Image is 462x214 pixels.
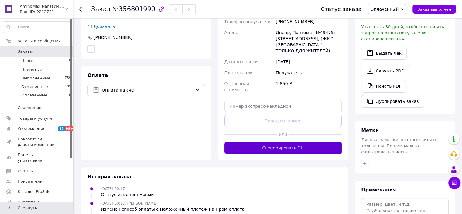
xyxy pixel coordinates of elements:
[21,84,48,89] span: Отмененные
[224,142,342,154] button: Сгенерировать ЭН
[361,128,379,133] span: Метки
[20,9,73,15] div: Ваш ID: 2212781
[18,49,33,54] span: Заказы
[91,5,110,13] span: Заказ
[94,24,115,29] span: Добавить
[361,137,437,154] span: Личные заметки, которые видите только вы. По ним можно фильтровать заказы
[101,187,125,191] span: [DATE] 00:17
[361,47,407,60] button: Выдать чек
[370,7,399,12] span: Оплаченный
[18,116,52,121] span: Товары и услуги
[93,34,133,40] div: [PHONE_NUMBER]
[102,87,193,93] span: Оплата на счет
[87,72,108,78] span: Оплата
[18,126,45,132] span: Уведомления
[277,131,289,137] span: или
[412,5,456,14] button: Заказ выполнен
[224,81,249,92] span: Оценочная стоимость
[361,80,406,93] a: Печать PDF
[224,59,258,64] span: Дата отправки
[21,67,42,72] span: Принятые
[69,58,71,64] span: 0
[224,19,272,24] span: Телефон получателя
[65,126,75,131] span: 99+
[18,38,61,44] span: Заказы и сообщения
[361,24,444,41] span: У вас есть 30 дней, чтобы отправить запрос на отзыв покупателю, скопировав ссылку.
[18,179,43,184] span: Покупатели
[224,100,342,112] input: Номер экспресс-накладной
[112,5,155,13] span: №356801990
[20,4,65,9] span: AminoMax магазин спортивного харчування
[87,174,131,180] span: История заказа
[65,84,71,89] span: 105
[361,95,424,108] button: Дублировать заказ
[79,6,84,12] div: Вернуться назад
[361,187,396,193] span: Примечания
[275,78,343,95] div: 1 850 ₴
[275,56,343,67] div: [DATE]
[18,189,50,195] span: Каталог ProSale
[21,93,47,98] span: Оплаченные
[69,93,71,98] span: 0
[101,191,154,198] div: Статус изменен: Новый
[18,152,56,163] span: Панель управления
[21,75,50,81] span: Выполненные
[18,168,34,174] span: Отзывы
[417,7,451,12] span: Заказ выполнен
[275,27,343,56] div: Днепр, Почтомат №49475: [STREET_ADDRESS], (ЖК "[GEOGRAPHIC_DATA]" ТОЛЬКО ДЛЯ ЖИТЕЛЕЙ)
[18,105,41,111] span: Сообщения
[224,30,238,35] span: Адрес
[361,65,409,77] a: Скачать PDF
[3,22,71,33] input: Поиск
[69,67,71,72] span: 1
[275,67,343,78] div: Получатель
[275,16,343,27] div: [PHONE_NUMBER]
[65,75,71,81] span: 759
[21,58,35,64] span: Новые
[448,177,460,189] button: Чат с покупателем
[58,126,65,131] span: 13
[101,201,157,205] span: [DATE] 00:17, [PERSON_NAME]
[101,206,245,212] div: Изменен способ оплаты с Наложенный платеж на Пром-оплата
[18,136,56,147] span: Показатели работы компании
[18,199,40,205] span: Аналитика
[321,6,361,12] div: Статус заказа
[224,70,253,75] span: Плательщик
